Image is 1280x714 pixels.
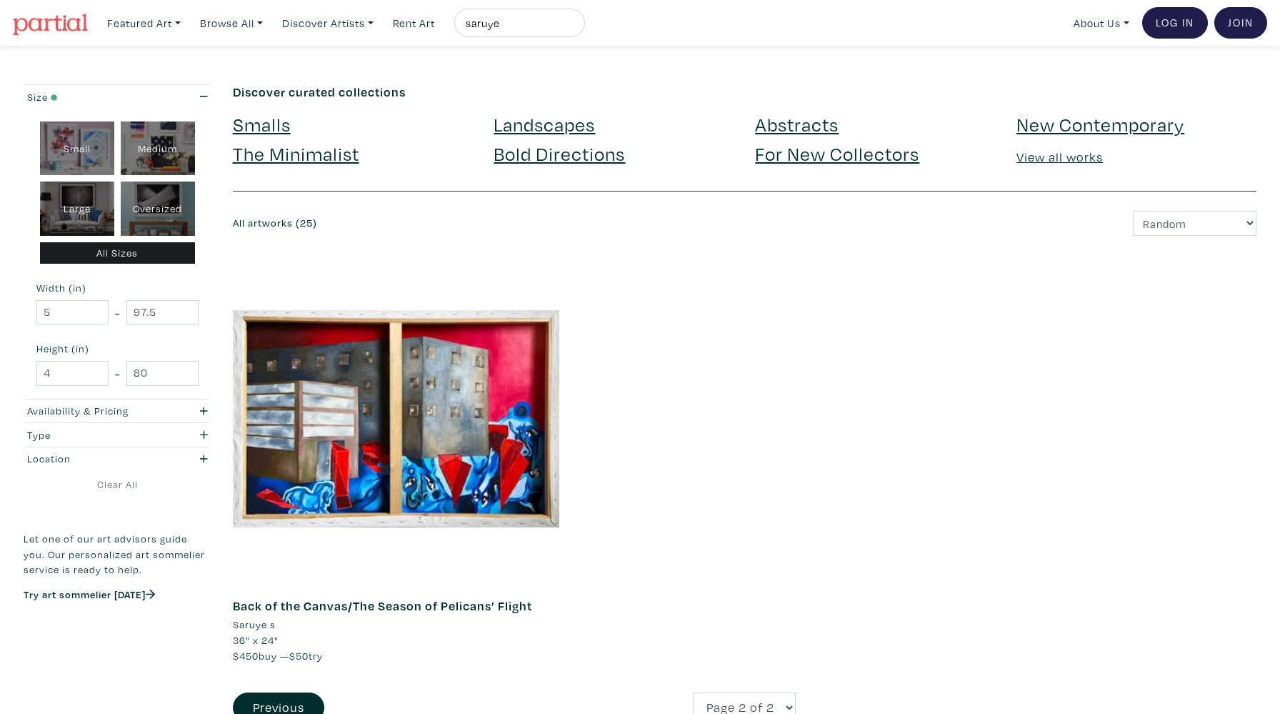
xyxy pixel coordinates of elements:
[233,649,259,663] span: $450
[755,111,839,137] a: Abstracts
[233,111,291,137] a: Smalls
[233,84,1256,100] h6: Discover curated collections
[27,451,158,467] div: Location
[1016,111,1184,137] a: New Contemporary
[755,141,919,166] a: For New Collectors
[121,122,195,176] div: Medium
[233,217,734,229] h6: All artworks (25)
[27,403,158,419] div: Availability & Pricing
[386,9,441,38] a: Rent Art
[24,423,211,447] button: Type
[1016,149,1103,165] a: View all works
[36,283,199,293] small: Width (in)
[233,633,279,647] span: 36" x 24"
[24,85,211,109] button: Size
[494,141,625,166] a: Bold Directions
[121,182,195,236] div: Oversized
[24,616,211,646] iframe: Customer reviews powered by Trustpilot
[24,477,211,492] a: Clear All
[27,427,158,443] div: Type
[24,587,155,601] a: Try art sommelier [DATE]
[1067,9,1136,38] a: About Us
[1214,7,1267,39] a: Join
[40,122,114,176] div: Small
[233,598,532,614] a: Back of the Canvas/The Season of Pelicans’ Flight
[233,649,323,663] span: buy — try
[464,14,571,32] input: Search
[24,531,211,577] p: Let one of our art advisors guide you. Our personalized art sommelier service is ready to help.
[494,111,595,137] a: Landscapes
[233,617,276,633] li: Saruye s
[233,141,359,166] a: The Minimalist
[115,303,120,322] span: -
[1142,7,1208,39] a: Log In
[36,344,199,354] small: Height (in)
[276,9,380,38] a: Discover Artists
[27,89,158,105] div: Size
[115,364,120,383] span: -
[40,242,196,264] div: All Sizes
[40,182,114,236] div: Large
[101,9,187,38] a: Featured Art
[24,400,211,423] button: Availability & Pricing
[24,447,211,471] button: Location
[289,649,309,663] span: $50
[194,9,269,38] a: Browse All
[233,617,560,633] a: Saruye s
